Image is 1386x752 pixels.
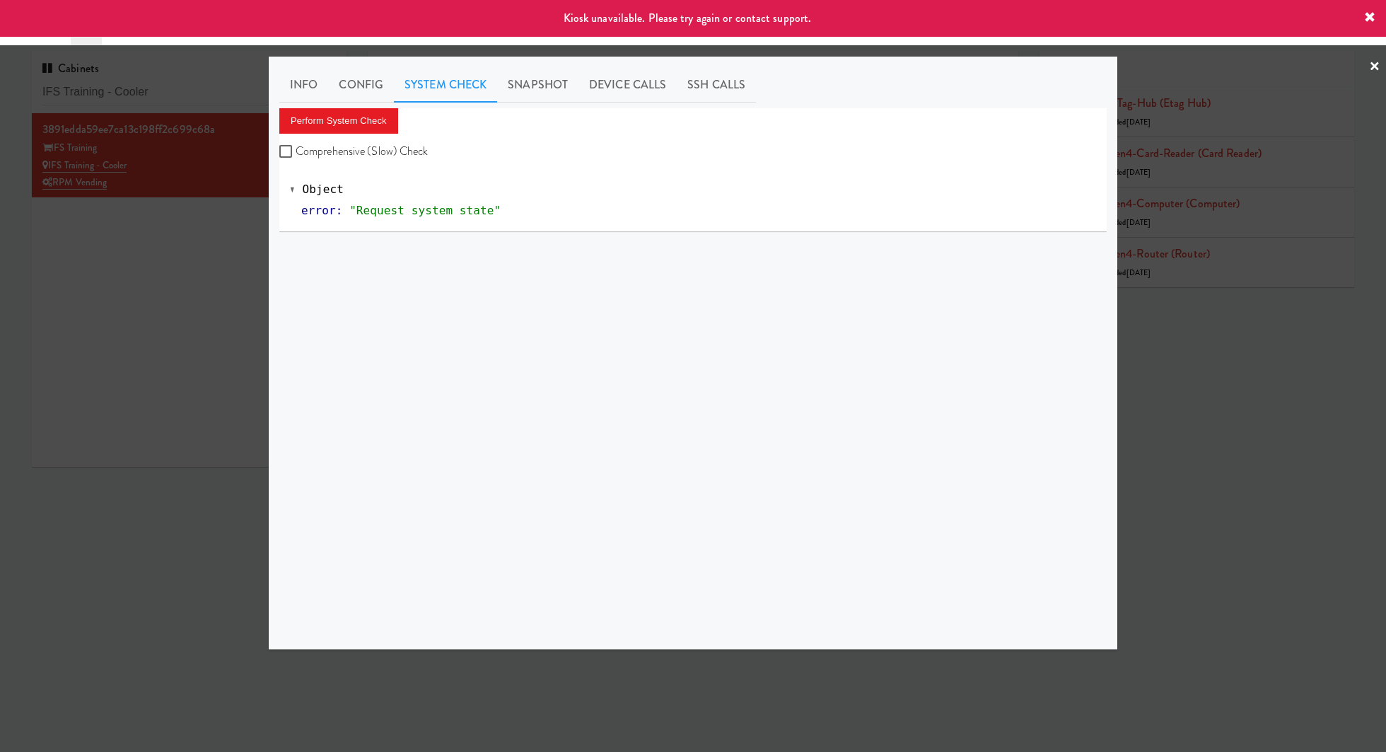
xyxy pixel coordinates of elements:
[497,67,578,103] a: Snapshot
[336,204,343,217] span: :
[279,141,429,162] label: Comprehensive (Slow) Check
[328,67,394,103] a: Config
[279,108,398,134] button: Perform System Check
[349,204,501,217] span: "Request system state"
[578,67,677,103] a: Device Calls
[394,67,497,103] a: System Check
[564,10,812,26] span: Kiosk unavailable. Please try again or contact support.
[1369,45,1380,89] a: ×
[279,146,296,158] input: Comprehensive (Slow) Check
[279,67,328,103] a: Info
[303,183,344,196] span: Object
[677,67,756,103] a: SSH Calls
[301,204,336,217] span: error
